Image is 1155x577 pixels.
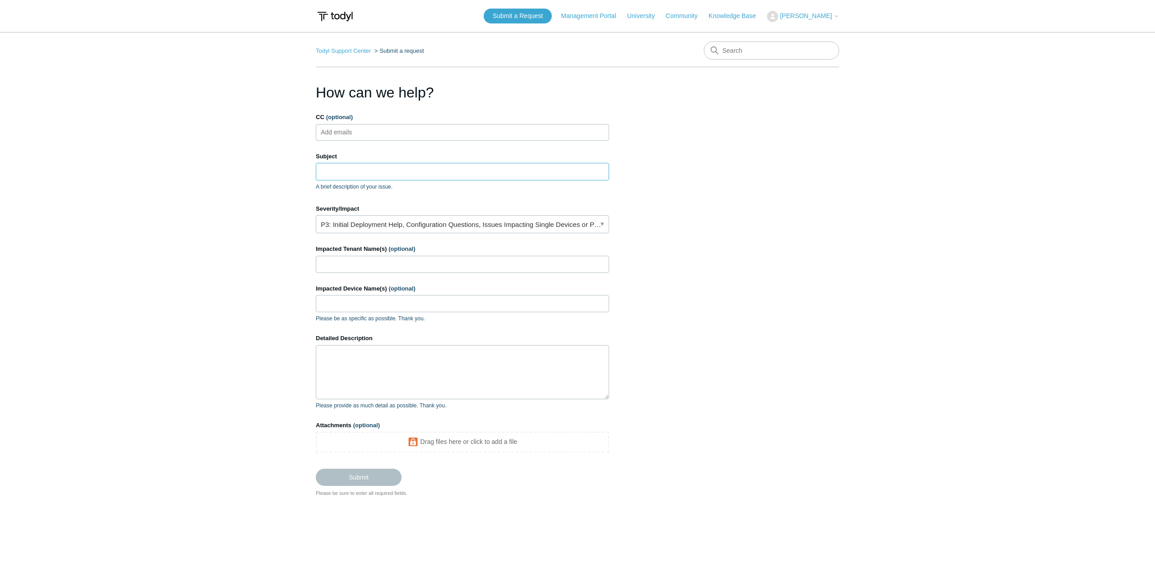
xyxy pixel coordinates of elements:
a: Community [666,11,707,21]
li: Todyl Support Center [316,47,373,54]
label: Attachments [316,421,609,430]
li: Submit a request [373,47,424,54]
input: Submit [316,469,402,486]
label: Impacted Tenant Name(s) [316,245,609,254]
p: A brief description of your issue. [316,183,609,191]
p: Please be as specific as possible. Thank you. [316,314,609,323]
div: Please be sure to enter all required fields. [316,489,609,497]
img: Todyl Support Center Help Center home page [316,8,354,25]
span: [PERSON_NAME] [780,12,832,19]
label: Severity/Impact [316,204,609,213]
label: Detailed Description [316,334,609,343]
label: CC [316,113,609,122]
input: Search [704,42,839,60]
label: Subject [316,152,609,161]
span: (optional) [388,245,415,252]
span: (optional) [326,114,353,120]
h1: How can we help? [316,82,609,103]
span: (optional) [353,422,380,429]
label: Impacted Device Name(s) [316,284,609,293]
p: Please provide as much detail as possible. Thank you. [316,402,609,410]
a: Submit a Request [484,9,552,23]
a: Knowledge Base [709,11,765,21]
a: Todyl Support Center [316,47,371,54]
span: (optional) [389,285,416,292]
a: Management Portal [561,11,625,21]
a: P3: Initial Deployment Help, Configuration Questions, Issues Impacting Single Devices or Past Out... [316,215,609,233]
input: Add emails [318,125,371,139]
button: [PERSON_NAME] [767,11,839,22]
a: University [627,11,664,21]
